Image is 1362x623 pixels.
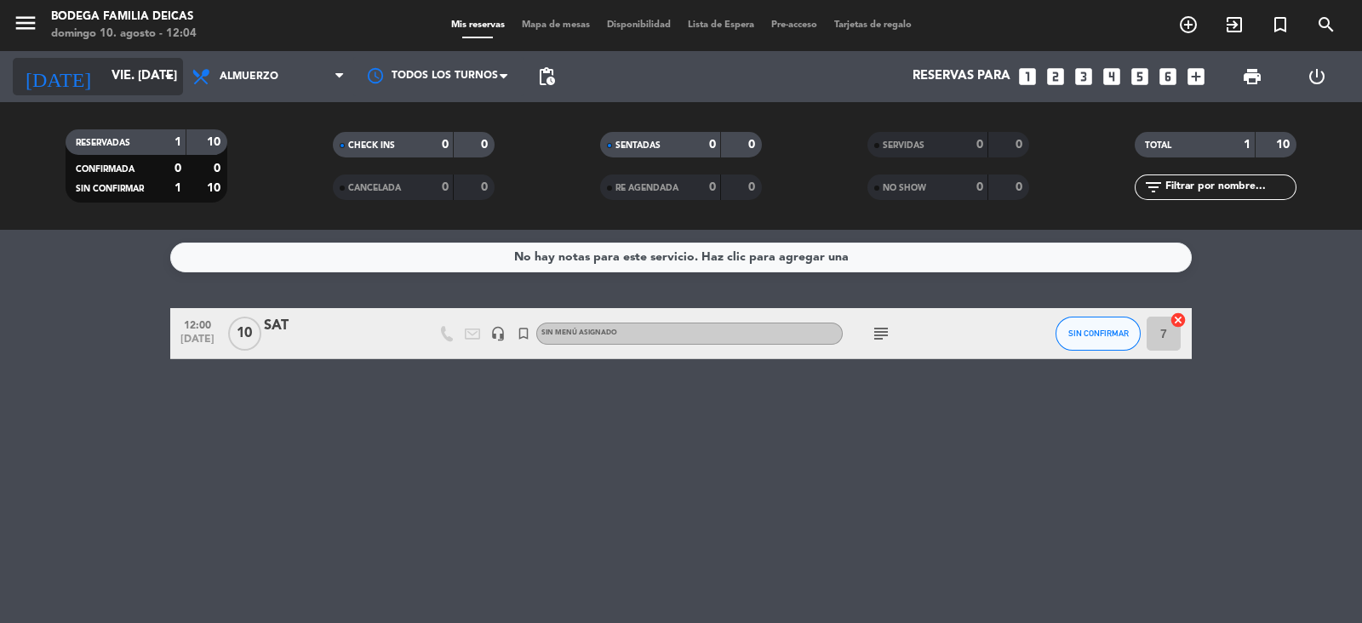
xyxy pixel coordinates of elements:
[490,326,506,341] i: headset_mic
[516,326,531,341] i: turned_in_not
[481,181,491,193] strong: 0
[481,139,491,151] strong: 0
[1276,139,1293,151] strong: 10
[1143,177,1164,197] i: filter_list
[1242,66,1262,87] span: print
[976,139,983,151] strong: 0
[76,185,144,193] span: SIN CONFIRMAR
[1224,14,1245,35] i: exit_to_app
[176,314,219,334] span: 12:00
[1270,14,1290,35] i: turned_in_not
[1307,66,1327,87] i: power_settings_new
[541,329,617,336] span: Sin menú asignado
[1285,51,1349,102] div: LOG OUT
[1129,66,1151,88] i: looks_5
[348,184,401,192] span: CANCELADA
[513,20,598,30] span: Mapa de mesas
[1145,141,1171,150] span: TOTAL
[13,10,38,42] button: menu
[214,163,224,174] strong: 0
[1016,181,1026,193] strong: 0
[1073,66,1095,88] i: looks_3
[1244,139,1250,151] strong: 1
[1068,329,1129,338] span: SIN CONFIRMAR
[1157,66,1179,88] i: looks_6
[709,181,716,193] strong: 0
[443,20,513,30] span: Mis reservas
[1056,317,1141,351] button: SIN CONFIRMAR
[207,136,224,148] strong: 10
[763,20,826,30] span: Pre-acceso
[442,139,449,151] strong: 0
[1185,66,1207,88] i: add_box
[514,248,849,267] div: No hay notas para este servicio. Haz clic para agregar una
[175,136,181,148] strong: 1
[883,184,926,192] span: NO SHOW
[598,20,679,30] span: Disponibilidad
[1178,14,1199,35] i: add_circle_outline
[1044,66,1067,88] i: looks_two
[13,58,103,95] i: [DATE]
[1170,311,1187,329] i: cancel
[615,184,678,192] span: RE AGENDADA
[871,323,891,344] i: subject
[176,334,219,353] span: [DATE]
[228,317,261,351] span: 10
[883,141,924,150] span: SERVIDAS
[220,71,278,83] span: Almuerzo
[679,20,763,30] span: Lista de Espera
[976,181,983,193] strong: 0
[913,69,1010,84] span: Reservas para
[536,66,557,87] span: pending_actions
[13,10,38,36] i: menu
[348,141,395,150] span: CHECK INS
[158,66,179,87] i: arrow_drop_down
[264,315,409,337] div: SAT
[748,181,758,193] strong: 0
[826,20,920,30] span: Tarjetas de regalo
[1164,178,1296,197] input: Filtrar por nombre...
[1016,139,1026,151] strong: 0
[1316,14,1336,35] i: search
[207,182,224,194] strong: 10
[175,182,181,194] strong: 1
[709,139,716,151] strong: 0
[51,26,197,43] div: domingo 10. agosto - 12:04
[76,165,134,174] span: CONFIRMADA
[1101,66,1123,88] i: looks_4
[175,163,181,174] strong: 0
[615,141,661,150] span: SENTADAS
[51,9,197,26] div: Bodega Familia Deicas
[76,139,130,147] span: RESERVADAS
[748,139,758,151] strong: 0
[442,181,449,193] strong: 0
[1016,66,1039,88] i: looks_one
